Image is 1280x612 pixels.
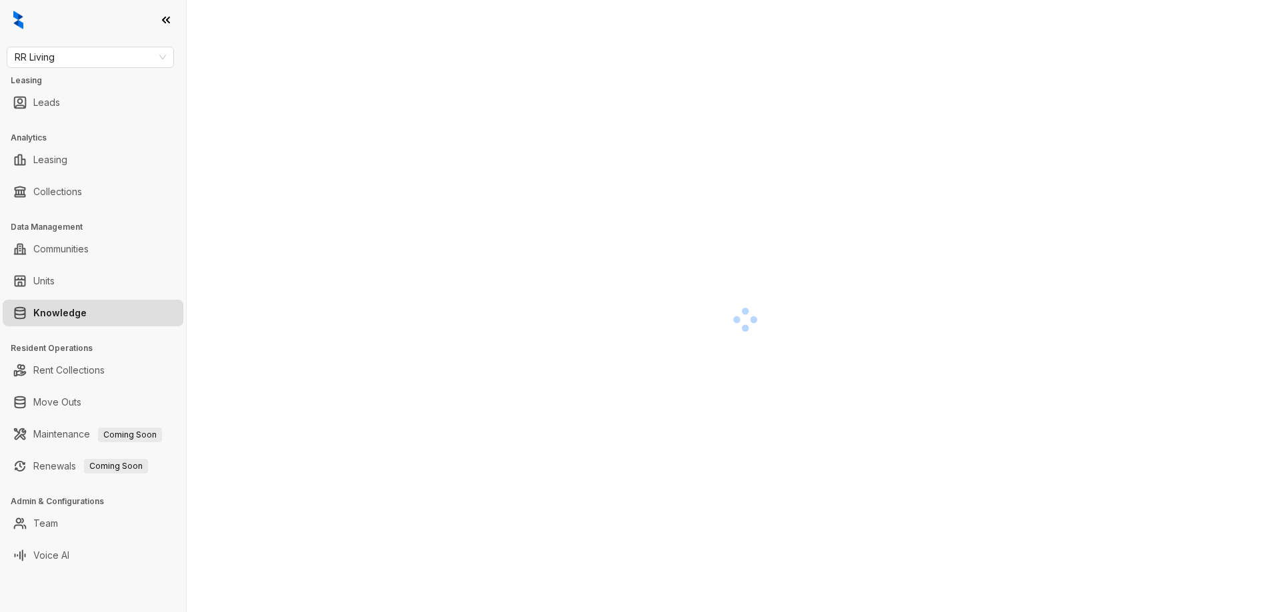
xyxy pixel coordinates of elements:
a: Knowledge [33,300,87,326]
li: Move Outs [3,389,183,416]
li: Maintenance [3,421,183,448]
li: Rent Collections [3,357,183,384]
a: Collections [33,178,82,205]
li: Communities [3,236,183,262]
span: Coming Soon [84,459,148,473]
h3: Leasing [11,75,186,87]
li: Team [3,510,183,537]
span: RR Living [15,47,166,67]
li: Renewals [3,453,183,479]
a: Voice AI [33,542,69,569]
h3: Resident Operations [11,342,186,354]
a: Move Outs [33,389,81,416]
a: Team [33,510,58,537]
a: Units [33,268,55,294]
h3: Analytics [11,132,186,144]
li: Leasing [3,147,183,173]
a: Leasing [33,147,67,173]
li: Voice AI [3,542,183,569]
a: Rent Collections [33,357,105,384]
a: Communities [33,236,89,262]
h3: Admin & Configurations [11,495,186,507]
li: Units [3,268,183,294]
li: Knowledge [3,300,183,326]
span: Coming Soon [98,428,162,442]
li: Collections [3,178,183,205]
a: Leads [33,89,60,116]
img: logo [13,11,23,29]
li: Leads [3,89,183,116]
a: RenewalsComing Soon [33,453,148,479]
h3: Data Management [11,221,186,233]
